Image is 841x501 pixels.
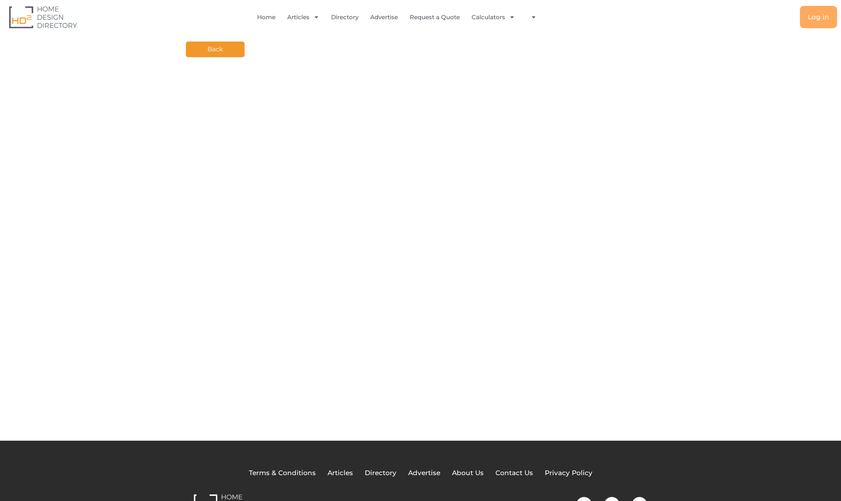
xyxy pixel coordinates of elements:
a: Advertise [408,468,440,478]
a: Request a Quote [410,8,460,26]
a: Articles [287,8,319,26]
a: Articles [328,468,353,478]
a: Log in [800,6,837,28]
a: Privacy Policy [545,468,592,478]
a: Advertise [370,8,398,26]
a: Directory [365,468,396,478]
a: Contact Us [495,468,533,478]
span: Log in [808,14,829,20]
a: About Us [452,468,484,478]
nav: Menu [171,8,629,26]
a: Directory [331,8,358,26]
a: Home [257,8,276,26]
a: Back [186,42,245,57]
a: Terms & Conditions [249,468,316,478]
a: Calculators [472,8,515,26]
